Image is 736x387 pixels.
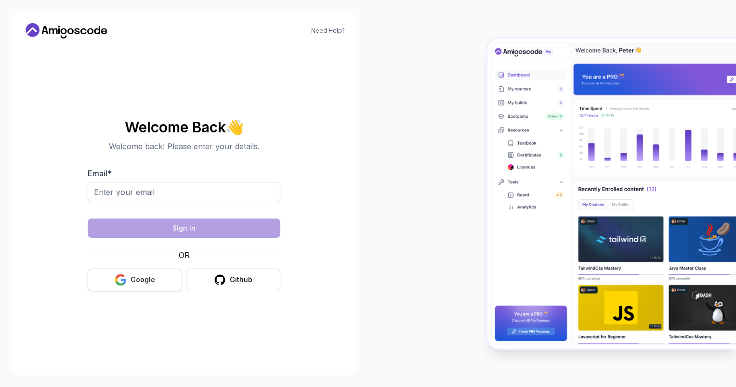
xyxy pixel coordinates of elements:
[23,23,110,39] a: Home link
[230,275,252,284] div: Github
[88,219,280,238] button: Sign in
[88,168,112,178] label: Email *
[225,119,243,134] span: 👋
[487,39,736,348] img: Amigoscode Dashboard
[131,275,155,284] div: Google
[179,249,190,261] p: OR
[172,223,196,233] div: Sign in
[88,119,280,135] h2: Welcome Back
[88,269,182,291] button: Google
[311,27,345,35] a: Need Help?
[186,269,280,291] button: Github
[88,182,280,202] input: Enter your email
[88,141,280,152] p: Welcome back! Please enter your details.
